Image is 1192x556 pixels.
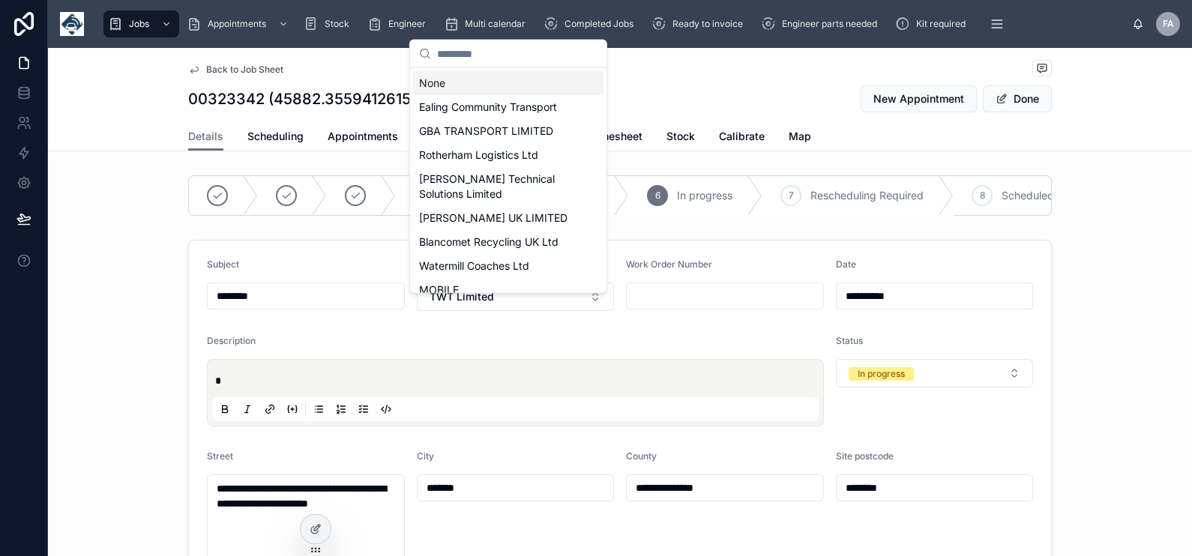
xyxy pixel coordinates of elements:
span: Jobs [129,18,149,30]
span: Ealing Community Transport [419,100,557,115]
a: Completed Jobs [539,10,644,37]
a: Scheduling [247,123,304,153]
span: TWT Limited [430,289,494,304]
span: Details [188,129,223,144]
span: Back to Job Sheet [206,64,283,76]
a: Jobs [103,10,179,37]
span: 8 [980,190,985,202]
a: Appointments [328,123,398,153]
div: None [413,71,603,95]
a: Engineer parts needed [756,10,888,37]
button: Select Button [417,282,615,311]
span: 6 [655,190,660,202]
span: [PERSON_NAME] UK LIMITED [419,211,568,226]
span: Engineer [388,18,426,30]
span: [PERSON_NAME] Technical Solutions Limited [419,172,580,202]
span: 7 [789,190,794,202]
span: Site postcode [836,450,894,462]
a: Appointments [182,10,296,37]
a: Details [188,123,223,151]
div: scrollable content [96,7,1132,40]
span: Map [789,129,811,144]
a: Stock [299,10,360,37]
span: Blancomet Recycling UK Ltd [419,235,559,250]
div: In progress [858,367,905,381]
span: Scheduled [1002,188,1054,203]
span: Watermill Coaches Ltd [419,259,529,274]
span: Appointments [328,129,398,144]
button: New Appointment [861,85,977,112]
span: In progress [677,188,732,203]
span: Calibrate [719,129,765,144]
span: Rotherham Logistics Ltd [419,148,538,163]
span: Date [836,259,856,270]
a: Stock [666,123,695,153]
span: Street [207,450,233,462]
span: Description [207,335,256,346]
span: Rescheduling Required [810,188,924,203]
span: Subject [207,259,239,270]
a: Ready to invoice [647,10,753,37]
img: App logo [60,12,84,36]
span: Timesheet [590,129,642,144]
span: Scheduling [247,129,304,144]
span: Stock [325,18,349,30]
a: Map [789,123,811,153]
span: MOBILE PEOPLE.POWERED.LOGISTICS LIMITED [419,282,580,327]
a: Timesheet [590,123,642,153]
span: Work Order Number [626,259,712,270]
span: New Appointment [873,91,964,106]
span: County [626,450,657,462]
div: Suggestions [410,68,606,293]
span: Completed Jobs [565,18,633,30]
h1: 00323342 (45882.35594126157) [188,88,424,109]
span: GBA TRANSPORT LIMITED [419,124,553,139]
a: Kit required [891,10,976,37]
button: Done [983,85,1052,112]
span: City [417,450,434,462]
span: Ready to invoice [672,18,743,30]
a: Back to Job Sheet [188,64,283,76]
span: Status [836,335,863,346]
span: Kit required [916,18,966,30]
a: Calibrate [719,123,765,153]
span: FA [1163,18,1174,30]
span: Multi calendar [465,18,526,30]
span: Appointments [208,18,266,30]
span: Stock [666,129,695,144]
button: Select Button [836,359,1034,387]
span: Engineer parts needed [782,18,877,30]
a: Multi calendar [439,10,536,37]
a: Engineer [363,10,436,37]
